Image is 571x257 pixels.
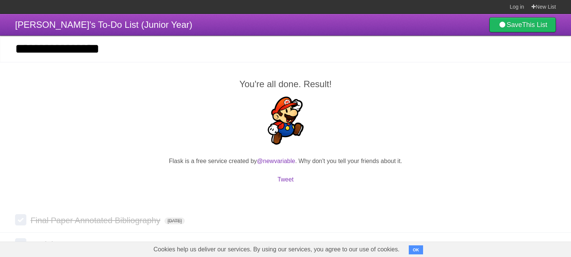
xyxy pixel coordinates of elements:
img: Super Mario [262,97,310,145]
span: [DATE] [164,218,185,224]
span: [PERSON_NAME]'s To-Do List (Junior Year) [15,20,192,30]
b: This List [522,21,547,29]
label: Done [15,214,26,225]
p: Flask is a free service created by . Why don't you tell your friends about it. [15,157,556,166]
span: Cookies help us deliver our services. By using our services, you agree to our use of cookies. [146,242,407,257]
a: SaveThis List [489,17,556,32]
a: @newvariable [257,158,295,164]
span: Final Paper Annotated Bibliography [30,216,162,225]
button: OK [409,245,423,254]
a: Tweet [277,176,294,183]
label: Done [15,238,26,249]
span: Module 4 Essay [30,240,91,249]
h2: You're all done. Result! [15,77,556,91]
